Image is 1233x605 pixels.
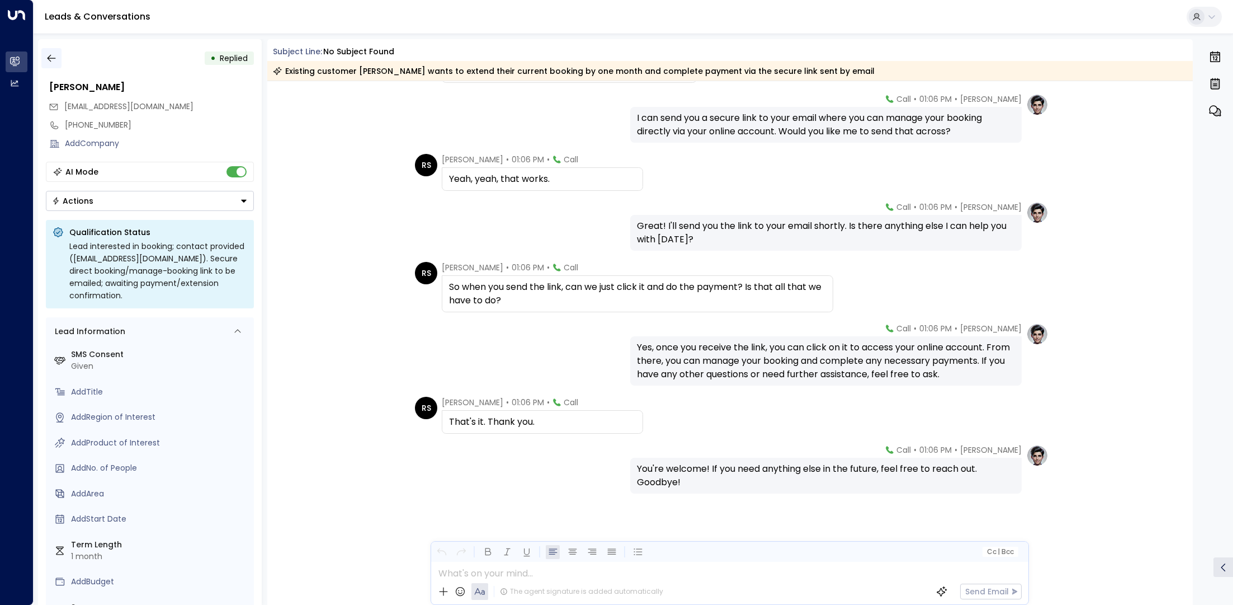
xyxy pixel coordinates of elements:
[896,201,911,213] span: Call
[919,444,952,456] span: 01:06 PM
[896,323,911,334] span: Call
[914,93,917,105] span: •
[210,48,216,68] div: •
[71,437,249,449] div: AddProduct of Interest
[273,65,875,77] div: Existing customer [PERSON_NAME] wants to extend their current booking by one month and complete p...
[1026,444,1048,467] img: profile-logo.png
[919,201,952,213] span: 01:06 PM
[1026,93,1048,116] img: profile-logo.png
[982,547,1018,557] button: Cc|Bcc
[449,415,636,429] div: That's it. Thank you.
[914,201,917,213] span: •
[896,93,911,105] span: Call
[323,46,394,58] div: No subject found
[64,101,193,112] span: [EMAIL_ADDRESS][DOMAIN_NAME]
[960,93,1022,105] span: [PERSON_NAME]
[1026,323,1048,345] img: profile-logo.png
[955,444,957,456] span: •
[637,219,1015,246] div: Great! I'll send you the link to your email shortly. Is there anything else I can help you with [...
[960,323,1022,334] span: [PERSON_NAME]
[415,397,437,419] div: RS
[442,154,503,165] span: [PERSON_NAME]
[449,280,826,307] div: So when you send the link, can we just click it and do the payment? Is that all that we have to do?
[71,386,249,398] div: AddTitle
[65,166,98,177] div: AI Mode
[506,262,509,273] span: •
[896,444,911,456] span: Call
[564,262,578,273] span: Call
[65,119,254,131] div: [PHONE_NUMBER]
[1026,201,1048,224] img: profile-logo.png
[512,397,544,408] span: 01:06 PM
[564,154,578,165] span: Call
[500,587,663,597] div: The agent signature is added automatically
[454,545,468,559] button: Redo
[434,545,448,559] button: Undo
[71,576,249,588] div: AddBudget
[71,360,249,372] div: Given
[512,262,544,273] span: 01:06 PM
[69,227,247,238] p: Qualification Status
[71,349,249,360] label: SMS Consent
[919,93,952,105] span: 01:06 PM
[415,262,437,284] div: RS
[49,81,254,94] div: [PERSON_NAME]
[71,539,249,551] label: Term Length
[506,397,509,408] span: •
[65,138,254,149] div: AddCompany
[998,548,1000,556] span: |
[960,444,1022,456] span: [PERSON_NAME]
[547,262,550,273] span: •
[71,513,249,525] div: AddStart Date
[637,341,1015,381] div: Yes, once you receive the link, you can click on it to access your online account. From there, yo...
[71,411,249,423] div: AddRegion of Interest
[914,323,917,334] span: •
[449,172,636,186] div: Yeah, yeah, that works.
[955,201,957,213] span: •
[45,10,150,23] a: Leads & Conversations
[415,154,437,176] div: RS
[914,444,917,456] span: •
[71,488,249,500] div: AddArea
[955,323,957,334] span: •
[564,397,578,408] span: Call
[637,111,1015,138] div: I can send you a secure link to your email where you can manage your booking directly via your on...
[51,326,125,337] div: Lead Information
[64,101,193,112] span: romaiskandara@therichgmail.com
[442,262,503,273] span: [PERSON_NAME]
[919,323,952,334] span: 01:06 PM
[512,154,544,165] span: 01:06 PM
[506,154,509,165] span: •
[960,201,1022,213] span: [PERSON_NAME]
[71,551,249,562] div: 1 month
[52,196,93,206] div: Actions
[637,462,1015,489] div: You're welcome! If you need anything else in the future, feel free to reach out. Goodbye!
[547,154,550,165] span: •
[69,240,247,302] div: Lead interested in booking; contact provided ([EMAIL_ADDRESS][DOMAIN_NAME]). Secure direct bookin...
[46,191,254,211] button: Actions
[987,548,1014,556] span: Cc Bcc
[442,397,503,408] span: [PERSON_NAME]
[220,53,248,64] span: Replied
[273,46,322,57] span: Subject Line:
[547,397,550,408] span: •
[955,93,957,105] span: •
[46,191,254,211] div: Button group with a nested menu
[71,462,249,474] div: AddNo. of People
